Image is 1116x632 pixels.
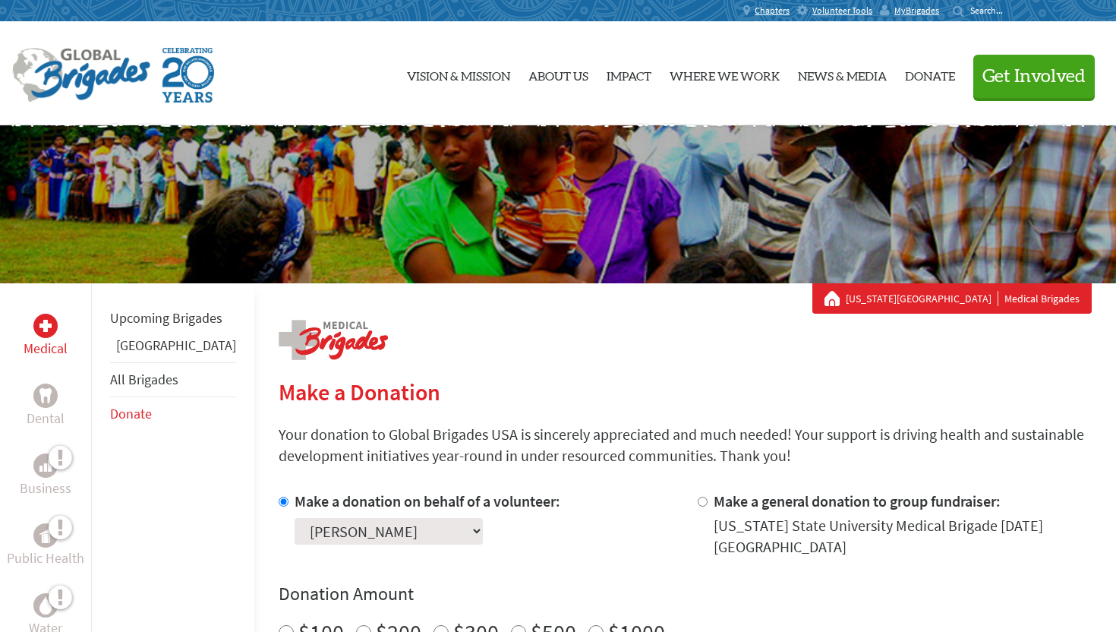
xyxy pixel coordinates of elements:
h4: Donation Amount [279,582,1092,606]
input: Search... [970,5,1014,16]
a: Public HealthPublic Health [7,523,84,569]
a: MedicalMedical [24,314,68,359]
span: Get Involved [982,68,1086,86]
p: Medical [24,338,68,359]
a: All Brigades [110,371,178,388]
a: Where We Work [670,34,780,113]
h2: Make a Donation [279,378,1092,406]
img: Medical [39,320,52,332]
label: Make a donation on behalf of a volunteer: [295,491,560,510]
img: Global Brigades Celebrating 20 Years [162,48,214,103]
div: Water [33,593,58,618]
li: Donate [110,397,236,431]
div: Medical Brigades [824,291,1080,306]
button: Get Involved [973,55,1095,98]
li: Guatemala [110,335,236,362]
img: Global Brigades Logo [12,48,150,103]
span: Chapters [755,5,790,17]
a: BusinessBusiness [20,453,71,499]
img: Dental [39,388,52,403]
li: Upcoming Brigades [110,302,236,335]
a: Impact [607,34,651,113]
a: [GEOGRAPHIC_DATA] [116,337,236,354]
p: Business [20,478,71,499]
img: Water [39,596,52,614]
a: Donate [905,34,955,113]
li: All Brigades [110,362,236,397]
div: Dental [33,384,58,408]
div: Medical [33,314,58,338]
a: [US_STATE][GEOGRAPHIC_DATA] [846,291,998,306]
a: About Us [528,34,588,113]
img: logo-medical.png [279,320,388,360]
div: Public Health [33,523,58,548]
p: Your donation to Global Brigades USA is sincerely appreciated and much needed! Your support is dr... [279,424,1092,466]
span: Volunteer Tools [812,5,872,17]
a: Upcoming Brigades [110,309,222,327]
a: Vision & Mission [407,34,510,113]
a: Donate [110,405,152,422]
img: Business [39,460,52,472]
div: Business [33,453,58,478]
p: Public Health [7,548,84,569]
img: Public Health [39,528,52,543]
div: [US_STATE] State University Medical Brigade [DATE] [GEOGRAPHIC_DATA] [714,515,1092,558]
label: Make a general donation to group fundraiser: [714,491,1001,510]
span: MyBrigades [894,5,939,17]
a: DentalDental [27,384,65,429]
a: News & Media [798,34,887,113]
p: Dental [27,408,65,429]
